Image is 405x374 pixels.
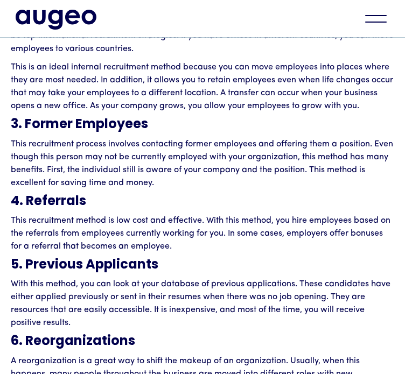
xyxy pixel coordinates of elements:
[16,10,96,30] img: Augeo's full logo in midnight blue.
[11,335,135,348] strong: 6. Reorganizations
[11,259,158,272] strong: 5. Previous Applicants
[11,138,394,189] p: This recruitment process involves contacting former employees and offering them a position. Even ...
[11,278,394,329] p: With this method, you can look at your database of previous applications. These candidates have e...
[10,10,96,30] a: home
[11,61,394,112] p: This is an ideal internal recruitment method because you can move employees into places where the...
[11,118,148,131] strong: 3. Former Employees
[11,214,394,253] p: This recruitment method is low cost and effective. With this method, you hire employees based on ...
[11,195,86,208] strong: 4. Referrals
[357,7,395,31] div: menu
